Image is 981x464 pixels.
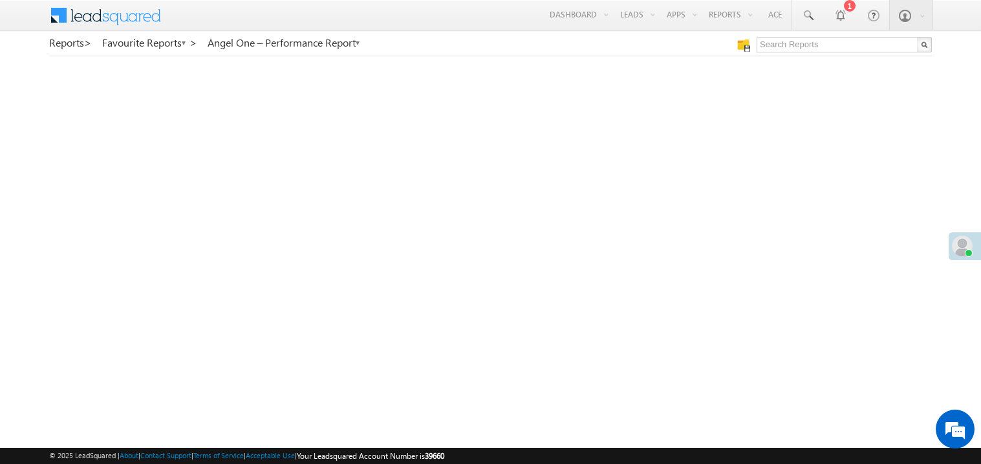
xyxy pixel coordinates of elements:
[246,451,295,459] a: Acceptable Use
[49,450,444,462] span: © 2025 LeadSquared | | | | |
[102,37,197,49] a: Favourite Reports >
[140,451,191,459] a: Contact Support
[737,39,750,52] img: Manage all your saved reports!
[425,451,444,461] span: 39660
[189,35,197,50] span: >
[84,35,92,50] span: >
[120,451,138,459] a: About
[297,451,444,461] span: Your Leadsquared Account Number is
[193,451,244,459] a: Terms of Service
[49,37,92,49] a: Reports>
[208,37,361,49] a: Angel One – Performance Report
[757,37,932,52] input: Search Reports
